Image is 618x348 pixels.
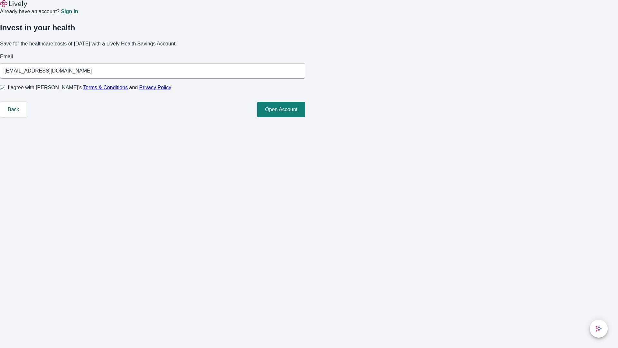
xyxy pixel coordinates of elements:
button: Open Account [257,102,305,117]
a: Terms & Conditions [83,85,128,90]
a: Privacy Policy [139,85,172,90]
a: Sign in [61,9,78,14]
button: chat [590,320,608,338]
svg: Lively AI Assistant [595,325,602,332]
span: I agree with [PERSON_NAME]’s and [8,84,171,92]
